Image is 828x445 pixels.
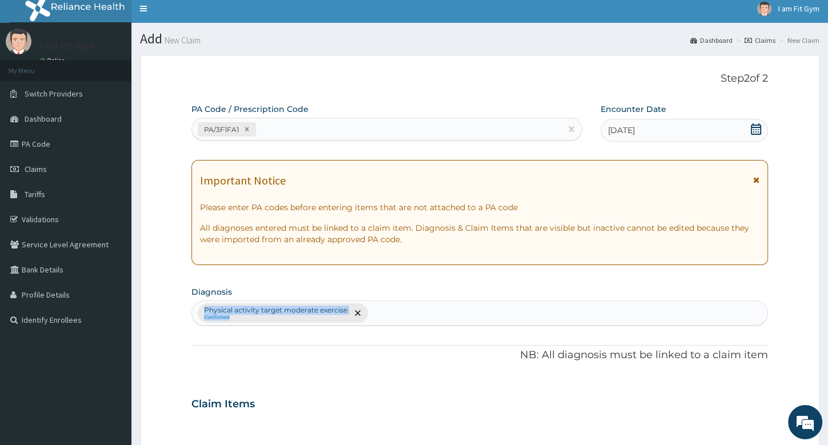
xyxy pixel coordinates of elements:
[191,286,232,298] label: Diagnosis
[608,125,635,136] span: [DATE]
[191,73,768,85] p: Step 2 of 2
[778,3,819,14] span: I am Fit Gym
[6,312,218,352] textarea: Type your message and hit 'Enter'
[690,35,733,45] a: Dashboard
[191,398,255,411] h3: Claim Items
[162,36,201,45] small: New Claim
[777,35,819,45] li: New Claim
[200,202,759,213] p: Please enter PA codes before entering items that are not attached to a PA code
[201,123,241,136] div: PA/3F1FA1
[187,6,215,33] div: Minimize live chat window
[601,103,666,115] label: Encounter Date
[200,222,759,245] p: All diagnoses entered must be linked to a claim item. Diagnosis & Claim Items that are visible bu...
[40,41,94,51] p: I am Fit Gym
[745,35,775,45] a: Claims
[191,103,309,115] label: PA Code / Prescription Code
[66,144,158,259] span: We're online!
[140,31,819,46] h1: Add
[200,174,286,187] h1: Important Notice
[25,89,83,99] span: Switch Providers
[21,57,46,86] img: d_794563401_company_1708531726252_794563401
[757,2,771,16] img: User Image
[40,57,67,65] a: Online
[6,29,31,54] img: User Image
[191,348,768,363] p: NB: All diagnosis must be linked to a claim item
[25,114,62,124] span: Dashboard
[25,189,45,199] span: Tariffs
[25,164,47,174] span: Claims
[59,64,192,79] div: Chat with us now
